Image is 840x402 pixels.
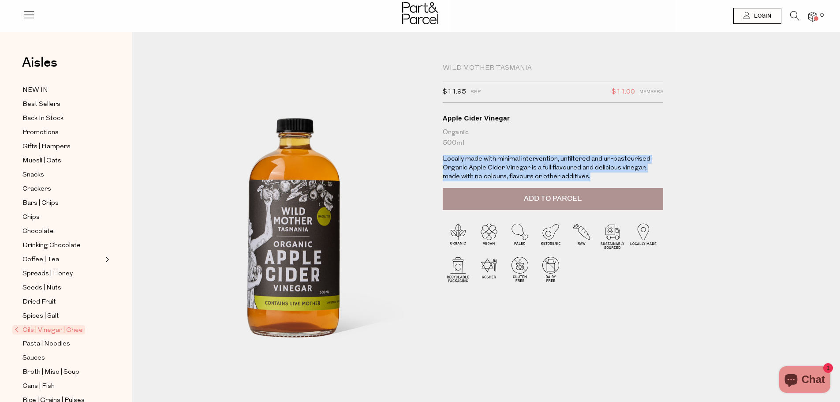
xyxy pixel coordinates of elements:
span: Snacks [22,170,44,180]
a: Oils | Vinegar | Ghee [15,325,103,335]
span: Coffee | Tea [22,255,59,265]
button: Expand/Collapse Coffee | Tea [103,254,109,265]
span: Cans | Fish [22,381,55,392]
span: $11.95 [443,86,466,98]
span: Broth | Miso | Soup [22,367,79,378]
span: Bars | Chips [22,198,59,209]
a: Dried Fruit [22,297,103,308]
img: P_P-ICONS-Live_Bec_V11_Organic.svg [443,220,474,251]
span: Best Sellers [22,99,60,110]
a: Aisles [22,56,57,78]
a: Chips [22,212,103,223]
a: Broth | Miso | Soup [22,367,103,378]
span: Back In Stock [22,113,63,124]
span: Spices | Salt [22,311,59,322]
img: P_P-ICONS-Live_Bec_V11_Gluten_Free.svg [504,254,535,285]
a: Bars | Chips [22,198,103,209]
a: Crackers [22,184,103,195]
img: P_P-ICONS-Live_Bec_V11_Recyclable_Packaging.svg [443,254,474,285]
span: Chocolate [22,226,54,237]
a: Spreads | Honey [22,268,103,279]
img: P_P-ICONS-Live_Bec_V11_Paleo.svg [504,220,535,251]
a: Spices | Salt [22,311,103,322]
span: Drinking Chocolate [22,240,81,251]
a: Pasta | Noodles [22,338,103,349]
span: Pasta | Noodles [22,339,70,349]
a: Promotions [22,127,103,138]
img: Part&Parcel [402,2,438,24]
span: Oils | Vinegar | Ghee [12,325,85,334]
img: P_P-ICONS-Live_Bec_V11_Locally_Made_2.svg [628,220,659,251]
span: Seeds | Nuts [22,283,61,293]
a: Drinking Chocolate [22,240,103,251]
span: $11.00 [612,86,635,98]
a: Cans | Fish [22,381,103,392]
img: P_P-ICONS-Live_Bec_V11_Sustainable_Sourced.svg [597,220,628,251]
span: Promotions [22,128,59,138]
a: 0 [808,12,817,21]
img: P_P-ICONS-Live_Bec_V11_Ketogenic.svg [535,220,566,251]
a: Best Sellers [22,99,103,110]
span: 0 [818,11,826,19]
span: Dried Fruit [22,297,56,308]
img: P_P-ICONS-Live_Bec_V11_Vegan.svg [474,220,504,251]
span: Add to Parcel [524,194,582,204]
img: P_P-ICONS-Live_Bec_V11_Kosher.svg [474,254,504,285]
button: Add to Parcel [443,188,663,210]
span: Gifts | Hampers [22,142,71,152]
a: Coffee | Tea [22,254,103,265]
span: Login [752,12,771,20]
inbox-online-store-chat: Shopify online store chat [777,366,833,395]
span: Sauces [22,353,45,364]
a: Back In Stock [22,113,103,124]
span: RRP [470,86,481,98]
a: Muesli | Oats [22,155,103,166]
a: Sauces [22,353,103,364]
a: Login [733,8,781,24]
span: Spreads | Honey [22,269,73,279]
span: Muesli | Oats [22,156,61,166]
span: Crackers [22,184,51,195]
p: Locally made with minimal intervention, unfiltered and un-pasteurised Organic Apple Cider Vinegar... [443,155,663,181]
a: NEW IN [22,85,103,96]
img: P_P-ICONS-Live_Bec_V11_Dairy_Free.svg [535,254,566,285]
img: P_P-ICONS-Live_Bec_V11_Raw.svg [566,220,597,251]
span: NEW IN [22,85,48,96]
span: Chips [22,212,40,223]
div: Apple Cider Vinegar [443,114,663,123]
a: Chocolate [22,226,103,237]
div: Wild Mother Tasmania [443,64,663,73]
a: Seeds | Nuts [22,282,103,293]
span: Aisles [22,53,57,72]
div: Organic 500ml [443,127,663,148]
a: Gifts | Hampers [22,141,103,152]
span: Members [639,86,663,98]
a: Snacks [22,169,103,180]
